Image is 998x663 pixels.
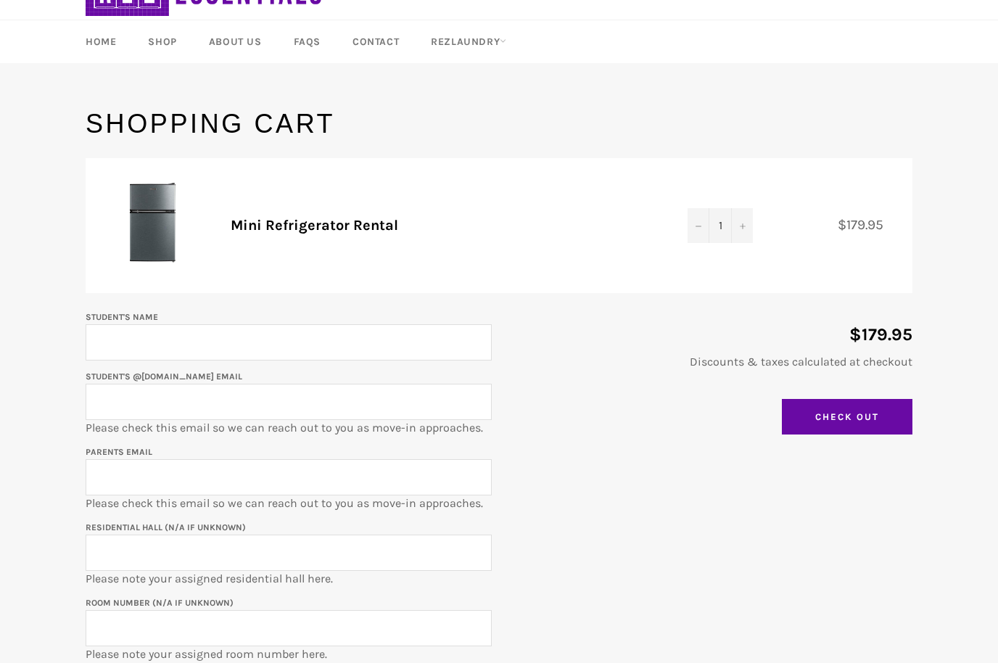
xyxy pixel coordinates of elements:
label: Student's @[DOMAIN_NAME] email [86,371,242,382]
a: FAQs [279,20,335,63]
button: Increase quantity [731,208,753,243]
label: Parents email [86,447,152,457]
a: RezLaundry [416,20,521,63]
img: Mini Refrigerator Rental [107,180,194,267]
label: Student's Name [86,312,158,322]
p: Please note your assigned room number here. [86,594,492,662]
p: $179.95 [506,323,912,347]
button: Decrease quantity [688,208,709,243]
label: Room Number (N/A if unknown) [86,598,234,608]
input: Check Out [782,399,912,435]
label: Residential Hall (N/A if unknown) [86,522,246,532]
a: Contact [338,20,413,63]
p: Please note your assigned residential hall here. [86,519,492,587]
p: Please check this email so we can reach out to you as move-in approaches. [86,443,492,511]
span: $179.95 [838,216,898,233]
h1: Shopping Cart [86,106,912,142]
p: Discounts & taxes calculated at checkout [506,354,912,370]
a: Shop [133,20,191,63]
a: Home [71,20,131,63]
p: Please check this email so we can reach out to you as move-in approaches. [86,368,492,436]
a: Mini Refrigerator Rental [231,217,398,234]
a: About Us [194,20,276,63]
